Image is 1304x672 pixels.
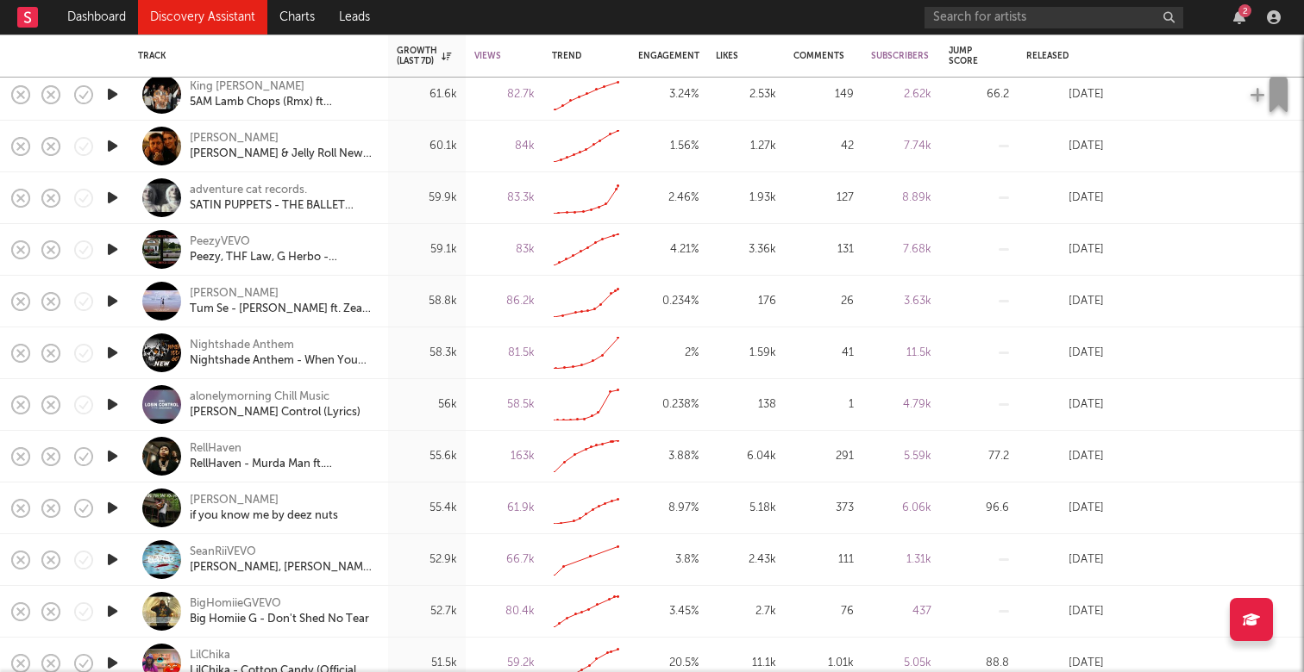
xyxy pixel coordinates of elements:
[716,291,776,312] div: 176
[638,188,699,208] div: 2.46 %
[716,240,776,260] div: 3.36k
[190,596,369,627] a: BigHomiieGVEVOBig Homiie G - Don't Shed No Tear
[190,234,375,265] a: PeezyVEVOPeezy, THF Law, G Herbo - [US_STATE] Shit (Official Visualizer)
[1026,446,1104,467] div: [DATE]
[871,601,931,622] div: 437
[716,136,776,157] div: 1.27k
[638,343,699,364] div: 2 %
[190,405,360,420] div: [PERSON_NAME] Control (Lyrics)
[190,508,338,524] a: if you know me by deez nuts
[638,136,699,157] div: 1.56 %
[949,498,1009,519] div: 96.6
[474,601,535,622] div: 80.4k
[793,291,854,312] div: 26
[1233,10,1245,24] button: 2
[190,493,279,508] a: [PERSON_NAME]
[793,84,854,105] div: 149
[871,343,931,364] div: 11.5k
[871,395,931,415] div: 4.79k
[190,250,375,265] div: Peezy, THF Law, G Herbo - [US_STATE] Shit (Official Visualizer)
[1026,240,1104,260] div: [DATE]
[949,446,1009,467] div: 77.2
[552,51,612,61] div: Trend
[474,84,535,105] div: 82.7k
[638,84,699,105] div: 3.24 %
[190,131,375,162] a: [PERSON_NAME][PERSON_NAME] & Jelly Roll New Song - LORD You Are My Strength [2025 Ai Music Video]
[397,136,457,157] div: 60.1k
[716,343,776,364] div: 1.59k
[474,550,535,570] div: 66.7k
[949,84,1009,105] div: 66.2
[716,601,776,622] div: 2.7k
[190,596,369,612] div: BigHomiieGVEVO
[871,498,931,519] div: 6.06k
[638,291,699,312] div: 0.234 %
[397,601,457,622] div: 52.7k
[1238,4,1251,17] div: 2
[474,51,509,61] div: Views
[190,544,375,560] div: SeanRiiVEVO
[190,131,375,146] div: [PERSON_NAME]
[716,446,776,467] div: 6.04k
[871,446,931,467] div: 5.59k
[397,188,457,208] div: 59.9k
[638,446,699,467] div: 3.88 %
[474,240,535,260] div: 83k
[793,550,854,570] div: 111
[638,395,699,415] div: 0.238 %
[397,84,457,105] div: 61.6k
[793,343,854,364] div: 41
[190,612,369,627] div: Big Homiie G - Don't Shed No Tear
[793,240,854,260] div: 131
[190,560,375,576] div: [PERSON_NAME], [PERSON_NAME], [PERSON_NAME] - Let Go (Visualizer)
[397,498,457,519] div: 55.4k
[190,338,375,369] a: Nightshade AnthemNightshade Anthem - When You Go
[397,395,457,415] div: 56k
[190,198,375,214] div: SATIN PUPPETS - THE BALLET (OFFICIAL MUSIC VIDEO)
[474,291,535,312] div: 86.2k
[138,51,371,61] div: Track
[1026,84,1104,105] div: [DATE]
[1026,188,1104,208] div: [DATE]
[871,188,931,208] div: 8.89k
[716,84,776,105] div: 2.53k
[190,353,375,369] div: Nightshade Anthem - When You Go
[397,240,457,260] div: 59.1k
[397,291,457,312] div: 58.8k
[397,343,457,364] div: 58.3k
[638,240,699,260] div: 4.21 %
[397,550,457,570] div: 52.9k
[1026,395,1104,415] div: [DATE]
[638,550,699,570] div: 3.8 %
[871,136,931,157] div: 7.74k
[1026,550,1104,570] div: [DATE]
[638,601,699,622] div: 3.45 %
[871,51,929,61] div: Subscribers
[793,188,854,208] div: 127
[793,498,854,519] div: 373
[793,395,854,415] div: 1
[871,84,931,105] div: 2.62k
[1026,343,1104,364] div: [DATE]
[190,183,375,214] a: adventure cat records.SATIN PUPPETS - THE BALLET (OFFICIAL MUSIC VIDEO)
[190,457,375,472] a: RellHaven - Murda Man ft. Bloodhound Q50 (Shot by @amf.visuals )
[793,446,854,467] div: 291
[190,286,375,317] a: [PERSON_NAME]Tum Se - [PERSON_NAME] ft. Zeast Jilani
[474,498,535,519] div: 61.9k
[1026,51,1078,61] div: Released
[1026,136,1104,157] div: [DATE]
[190,441,241,457] a: RellHaven
[190,234,375,250] div: PeezyVEVO
[190,302,375,317] div: Tum Se - [PERSON_NAME] ft. Zeast Jilani
[1026,291,1104,312] div: [DATE]
[716,550,776,570] div: 2.43k
[1026,601,1104,622] div: [DATE]
[190,95,375,110] div: 5AM Lamb Chops (Rmx) ft [PERSON_NAME] (DIR - Borleone Films)
[474,188,535,208] div: 83.3k
[190,79,304,95] a: King [PERSON_NAME]
[474,136,535,157] div: 84k
[190,286,375,302] div: [PERSON_NAME]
